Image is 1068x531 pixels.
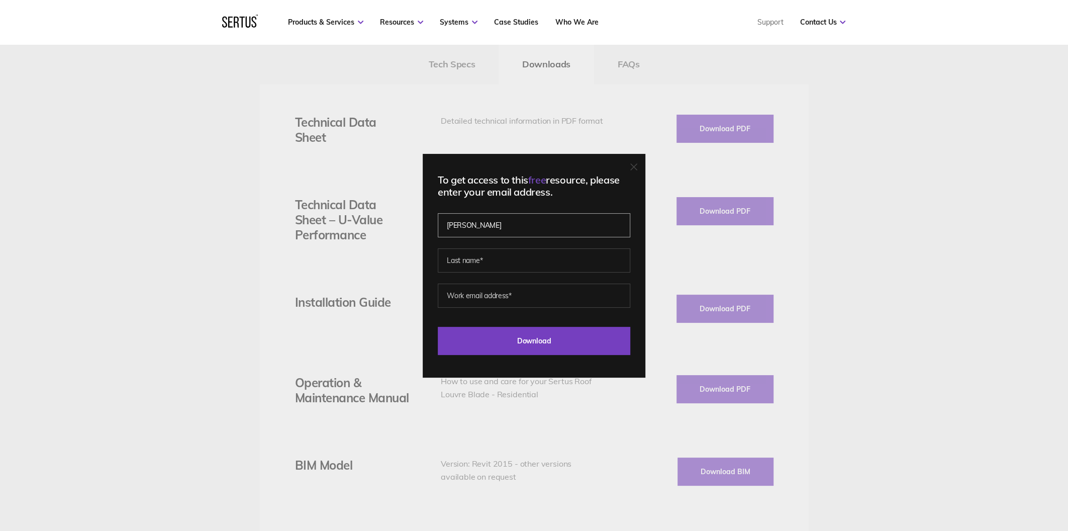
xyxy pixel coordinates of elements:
span: free [528,173,546,186]
a: Case Studies [494,18,538,27]
a: Resources [380,18,423,27]
a: Who We Are [555,18,598,27]
a: Products & Services [288,18,363,27]
input: Download [438,327,630,355]
a: Systems [440,18,477,27]
a: Contact Us [800,18,845,27]
input: First name* [438,213,630,237]
input: Work email address* [438,284,630,308]
div: To get access to this resource, please enter your email address. [438,174,630,198]
a: Support [757,18,783,27]
input: Last name* [438,248,630,273]
iframe: Chat Widget [887,414,1068,531]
